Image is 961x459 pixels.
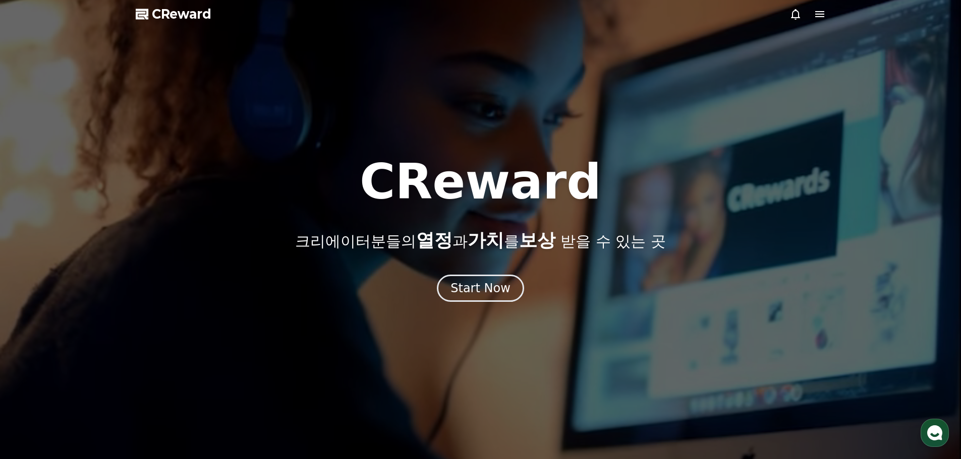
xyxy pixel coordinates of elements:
span: 열정 [416,230,453,250]
span: 홈 [32,335,38,343]
a: 대화 [67,319,130,345]
span: 대화 [92,335,104,343]
div: Start Now [450,280,511,296]
a: CReward [136,6,211,22]
a: 설정 [130,319,194,345]
a: Start Now [437,285,524,294]
span: 보상 [519,230,555,250]
h1: CReward [360,158,601,206]
p: 크리에이터분들의 과 를 받을 수 있는 곳 [295,230,665,250]
button: Start Now [437,275,524,302]
a: 홈 [3,319,67,345]
span: 설정 [156,335,168,343]
span: 가치 [468,230,504,250]
span: CReward [152,6,211,22]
